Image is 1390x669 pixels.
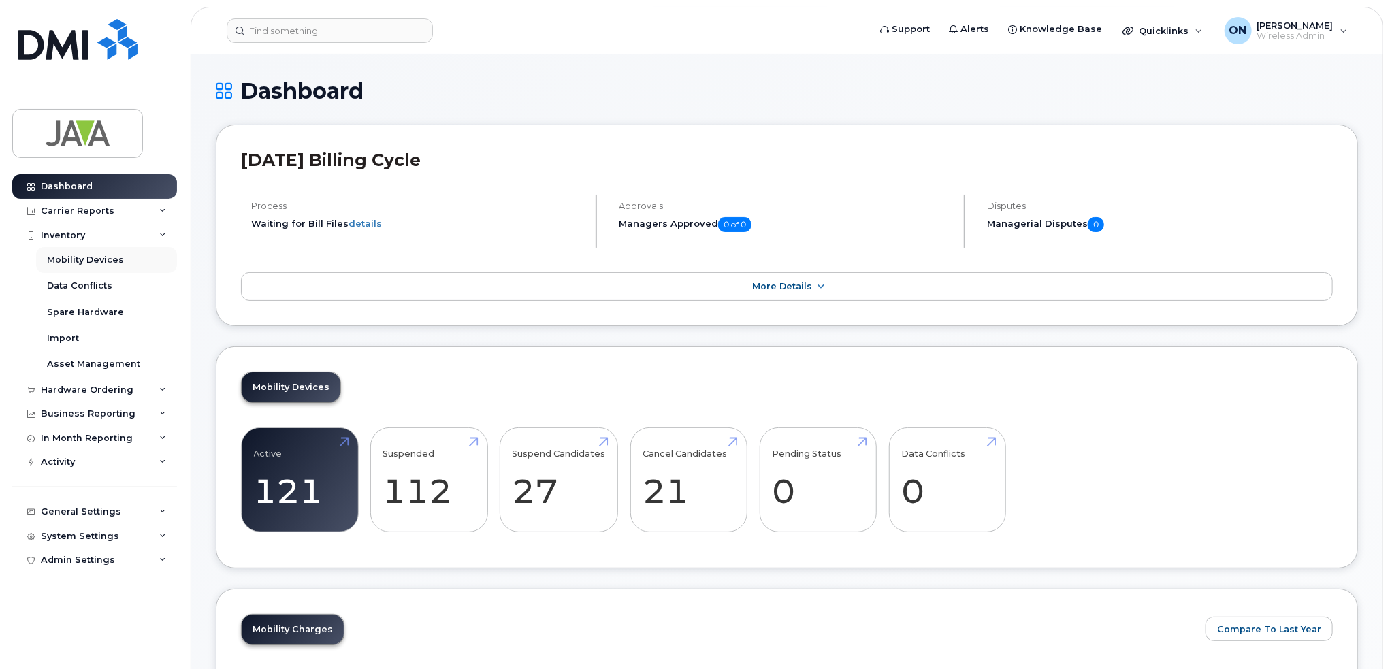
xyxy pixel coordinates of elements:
a: Mobility Charges [242,615,344,644]
a: Active 121 [254,435,346,525]
a: Mobility Devices [242,372,340,402]
h1: Dashboard [216,79,1358,103]
span: 0 of 0 [718,217,751,232]
h2: [DATE] Billing Cycle [241,150,1333,170]
span: Compare To Last Year [1217,623,1321,636]
a: details [349,218,382,229]
li: Waiting for Bill Files [251,217,584,230]
a: Pending Status 0 [772,435,864,525]
h4: Disputes [987,201,1333,211]
h5: Managerial Disputes [987,217,1333,232]
a: Cancel Candidates 21 [643,435,734,525]
a: Suspended 112 [383,435,475,525]
a: Data Conflicts 0 [901,435,993,525]
a: Suspend Candidates 27 [513,435,606,525]
h5: Managers Approved [619,217,952,232]
h4: Process [251,201,584,211]
span: 0 [1088,217,1104,232]
button: Compare To Last Year [1206,617,1333,641]
span: More Details [752,281,812,291]
h4: Approvals [619,201,952,211]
